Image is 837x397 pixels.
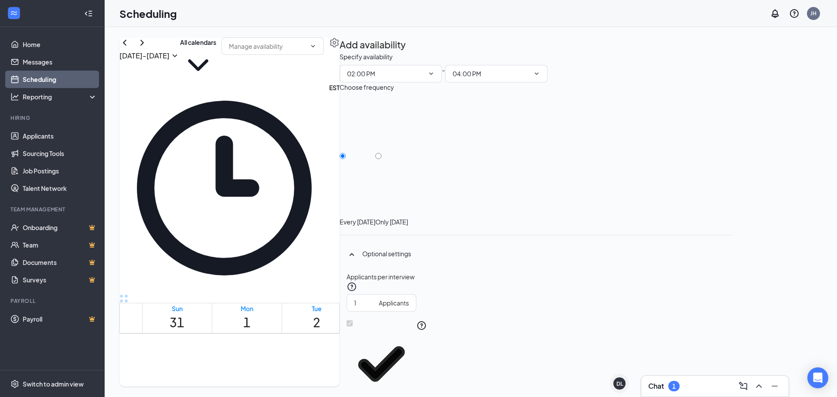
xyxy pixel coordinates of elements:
[754,381,764,391] svg: ChevronUp
[416,320,427,331] svg: QuestionInfo
[310,303,323,333] a: September 2, 2025
[10,297,95,305] div: Payroll
[768,379,782,393] button: Minimize
[239,303,255,333] a: September 1, 2025
[170,313,184,332] h1: 31
[340,82,394,92] div: Choose frequency
[180,47,216,83] svg: ChevronDown
[23,92,98,101] div: Reporting
[241,313,253,332] h1: 1
[23,236,97,254] a: TeamCrown
[119,83,329,293] svg: Clock
[23,71,97,88] a: Scheduling
[738,381,749,391] svg: ComposeMessage
[229,41,306,51] input: Manage availability
[340,65,732,82] div: -
[347,282,357,292] svg: QuestionInfo
[23,145,97,162] a: Sourcing Tools
[23,36,97,53] a: Home
[170,51,180,61] svg: SmallChevronDown
[312,313,322,332] h1: 2
[170,304,184,313] div: Sun
[770,8,780,19] svg: Notifications
[648,381,664,391] h3: Chat
[347,249,357,260] svg: SmallChevronUp
[789,8,800,19] svg: QuestionInfo
[23,380,84,388] div: Switch to admin view
[119,6,177,21] h1: Scheduling
[84,9,93,18] svg: Collapse
[533,70,540,77] svg: ChevronDown
[241,304,253,313] div: Mon
[10,92,19,101] svg: Analysis
[347,320,353,326] input: Exclusive to one location
[672,383,676,390] div: 1
[312,304,322,313] div: Tue
[23,53,97,71] a: Messages
[340,37,406,52] h2: Add availability
[736,379,750,393] button: ComposeMessage
[379,298,409,308] div: Applicants
[329,37,340,48] svg: Settings
[310,43,316,50] svg: ChevronDown
[616,380,623,387] div: DL
[375,217,408,226] div: Only [DATE]
[347,272,725,282] div: Applicants per interview
[10,206,95,213] div: Team Management
[119,37,130,48] svg: ChevronLeft
[329,37,340,83] a: Settings
[23,219,97,236] a: OnboardingCrown
[340,244,732,267] div: Optional settings
[329,83,340,293] span: EST
[23,254,97,271] a: DocumentsCrown
[23,310,97,328] a: PayrollCrown
[180,37,216,83] button: All calendarsChevronDown
[807,367,828,388] div: Open Intercom Messenger
[428,70,435,77] svg: ChevronDown
[23,162,97,180] a: Job Postings
[340,52,393,61] div: Specify availability
[23,180,97,197] a: Talent Network
[137,37,147,48] svg: ChevronRight
[769,381,780,391] svg: Minimize
[10,114,95,122] div: Hiring
[362,249,725,258] div: Optional settings
[752,379,766,393] button: ChevronUp
[10,9,18,17] svg: WorkstreamLogo
[10,380,19,388] svg: Settings
[23,127,97,145] a: Applicants
[119,50,170,61] h3: [DATE] - [DATE]
[168,303,186,333] a: August 31, 2025
[340,217,375,226] div: Every [DATE]
[810,10,817,17] div: JH
[23,271,97,288] a: SurveysCrown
